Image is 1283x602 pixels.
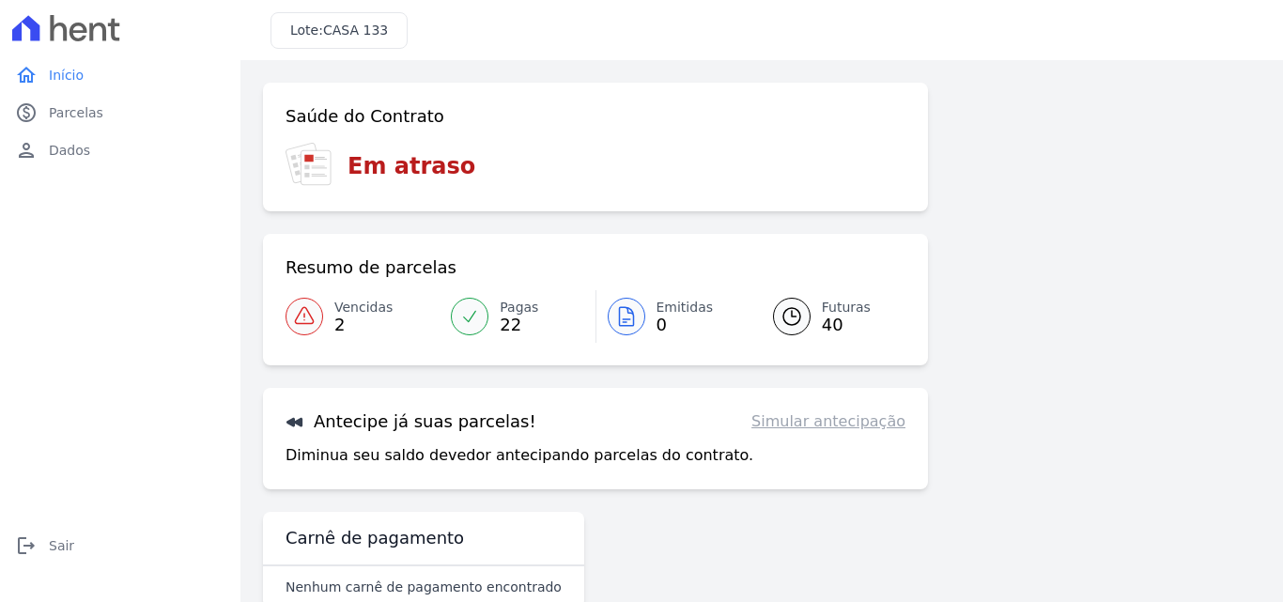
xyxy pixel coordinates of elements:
[657,317,714,332] span: 0
[286,444,753,467] p: Diminua seu saldo devedor antecipando parcelas do contrato.
[49,141,90,160] span: Dados
[286,256,456,279] h3: Resumo de parcelas
[596,290,750,343] a: Emitidas 0
[323,23,388,38] span: CASA 133
[286,578,562,596] p: Nenhum carnê de pagamento encontrado
[286,105,444,128] h3: Saúde do Contrato
[49,103,103,122] span: Parcelas
[290,21,388,40] h3: Lote:
[822,317,871,332] span: 40
[286,290,440,343] a: Vencidas 2
[657,298,714,317] span: Emitidas
[440,290,595,343] a: Pagas 22
[49,66,84,85] span: Início
[15,139,38,162] i: person
[15,101,38,124] i: paid
[15,64,38,86] i: home
[334,317,393,332] span: 2
[750,290,905,343] a: Futuras 40
[286,410,536,433] h3: Antecipe já suas parcelas!
[8,131,233,169] a: personDados
[8,94,233,131] a: paidParcelas
[8,527,233,564] a: logoutSair
[822,298,871,317] span: Futuras
[49,536,74,555] span: Sair
[348,149,475,183] h3: Em atraso
[500,317,538,332] span: 22
[15,534,38,557] i: logout
[334,298,393,317] span: Vencidas
[500,298,538,317] span: Pagas
[8,56,233,94] a: homeInício
[286,527,464,549] h3: Carnê de pagamento
[751,410,905,433] a: Simular antecipação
